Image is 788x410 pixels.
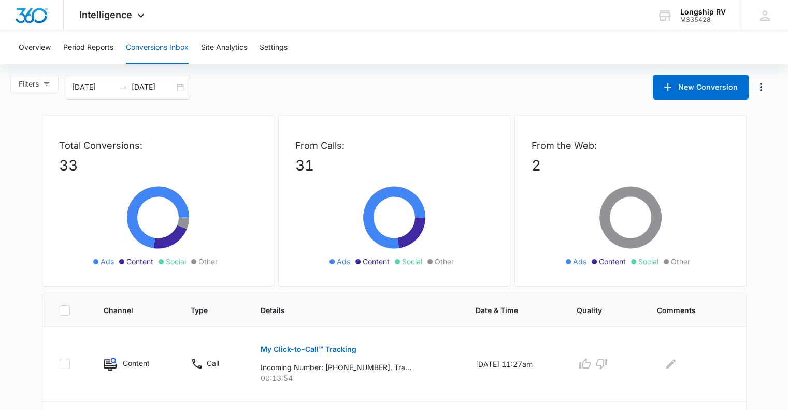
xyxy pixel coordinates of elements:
[132,81,175,93] input: End date
[198,256,218,267] span: Other
[653,75,749,100] button: New Conversion
[126,256,153,267] span: Content
[166,256,186,267] span: Social
[532,138,729,152] p: From the Web:
[119,83,127,91] span: to
[532,154,729,176] p: 2
[19,31,51,64] button: Overview
[119,83,127,91] span: swap-right
[201,31,247,64] button: Site Analytics
[663,356,679,372] button: Edit Comments
[104,305,151,316] span: Channel
[260,31,288,64] button: Settings
[101,256,114,267] span: Ads
[476,305,537,316] span: Date & Time
[72,81,115,93] input: Start date
[59,138,257,152] p: Total Conversions:
[295,138,493,152] p: From Calls:
[402,256,422,267] span: Social
[435,256,454,267] span: Other
[295,154,493,176] p: 31
[191,305,221,316] span: Type
[79,9,132,20] span: Intelligence
[261,305,436,316] span: Details
[261,362,411,373] p: Incoming Number: [PHONE_NUMBER], Tracking Number: [PHONE_NUMBER], Ring To: [PHONE_NUMBER], Caller...
[680,8,726,16] div: account name
[261,373,451,384] p: 00:13:54
[19,78,39,90] span: Filters
[577,305,617,316] span: Quality
[638,256,658,267] span: Social
[123,358,150,369] p: Content
[126,31,189,64] button: Conversions Inbox
[59,154,257,176] p: 33
[671,256,690,267] span: Other
[680,16,726,23] div: account id
[753,79,769,95] button: Manage Numbers
[656,305,714,316] span: Comments
[63,31,113,64] button: Period Reports
[573,256,586,267] span: Ads
[10,75,59,93] button: Filters
[207,358,219,369] p: Call
[363,256,390,267] span: Content
[261,337,356,362] button: My Click-to-Call™ Tracking
[261,346,356,353] p: My Click-to-Call™ Tracking
[337,256,350,267] span: Ads
[463,327,564,402] td: [DATE] 11:27am
[599,256,626,267] span: Content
